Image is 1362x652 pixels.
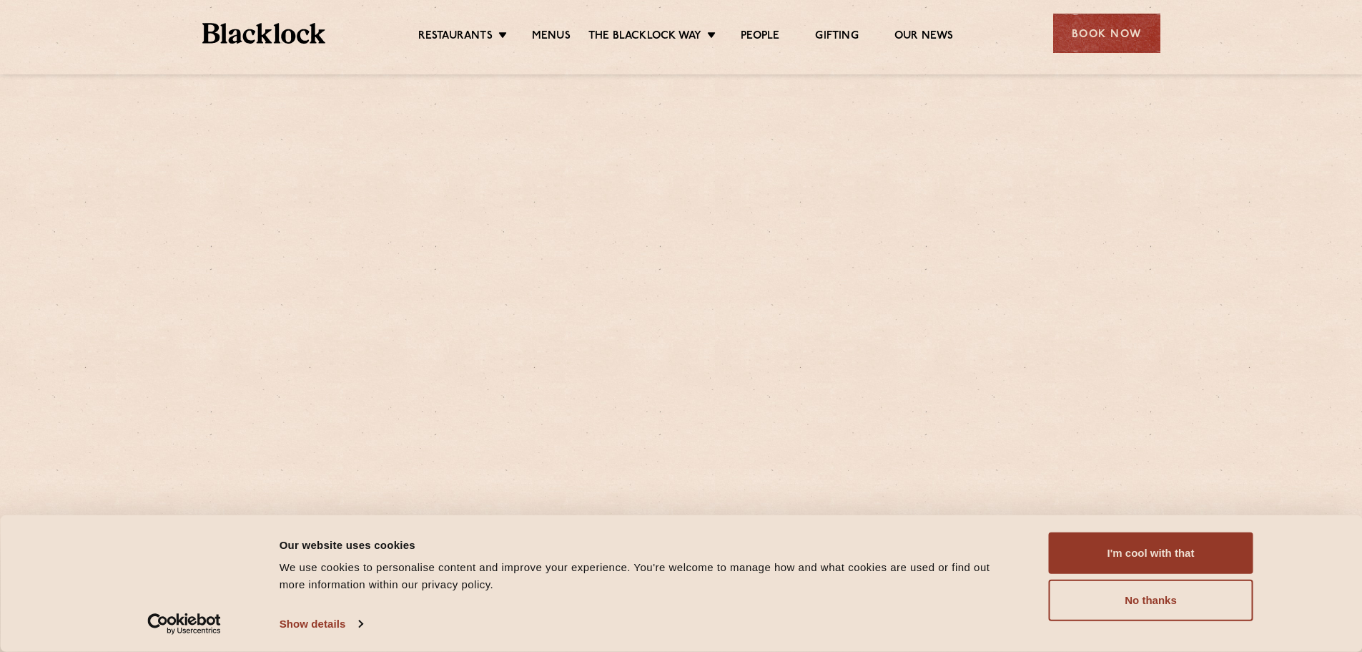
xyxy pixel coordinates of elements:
[1053,14,1160,53] div: Book Now
[280,536,1017,553] div: Our website uses cookies
[1049,580,1253,621] button: No thanks
[280,613,362,635] a: Show details
[418,29,493,45] a: Restaurants
[532,29,571,45] a: Menus
[894,29,954,45] a: Our News
[280,559,1017,593] div: We use cookies to personalise content and improve your experience. You're welcome to manage how a...
[815,29,858,45] a: Gifting
[588,29,701,45] a: The Blacklock Way
[1049,532,1253,574] button: I'm cool with that
[122,613,247,635] a: Usercentrics Cookiebot - opens in a new window
[202,23,326,44] img: BL_Textured_Logo-footer-cropped.svg
[741,29,779,45] a: People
